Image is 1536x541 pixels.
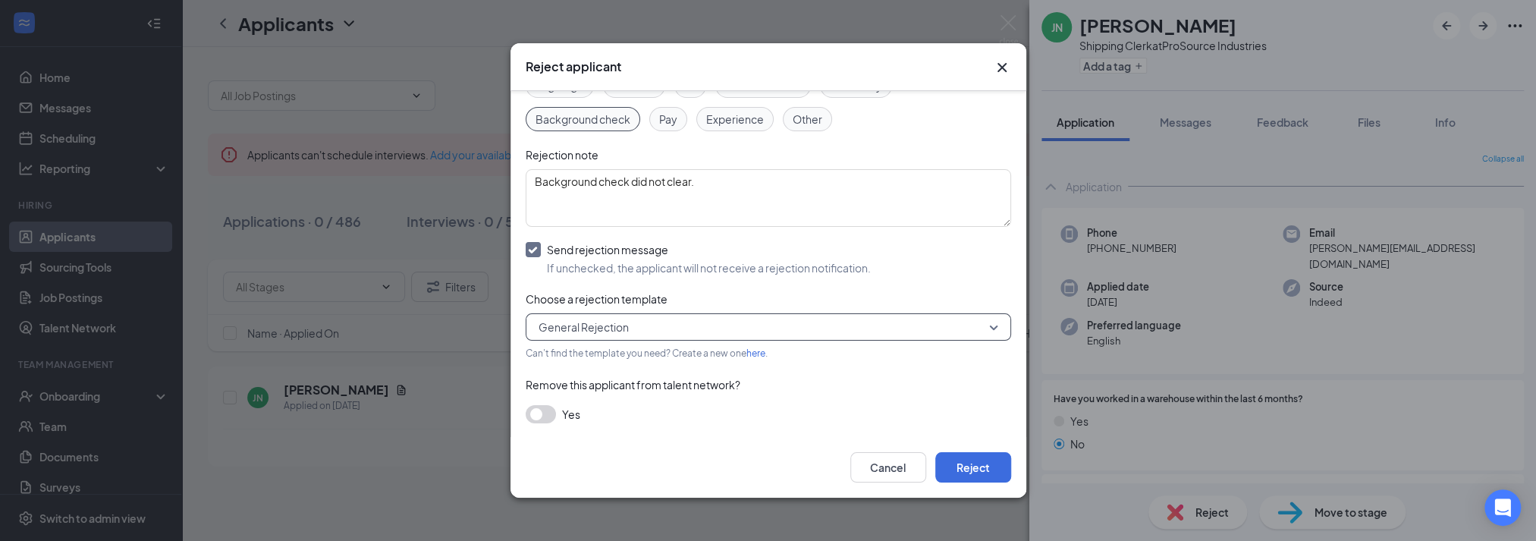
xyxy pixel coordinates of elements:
span: Choose a rejection template [526,292,667,306]
button: Cancel [850,452,926,483]
div: Open Intercom Messenger [1484,489,1521,526]
span: General Rejection [539,316,629,338]
h3: Reject applicant [526,58,621,75]
svg: Cross [993,58,1011,77]
button: Close [993,58,1011,77]
textarea: Background check did not clear. [526,169,1011,227]
span: Yes [562,405,580,423]
a: here [746,348,765,359]
span: Pay [659,111,677,127]
span: Rejection note [526,148,598,162]
span: Background check [536,111,630,127]
span: Remove this applicant from talent network? [526,378,740,392]
span: Can't find the template you need? Create a new one . [526,348,768,359]
span: Experience [706,111,764,127]
span: Other [793,111,822,127]
button: Reject [935,452,1011,483]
